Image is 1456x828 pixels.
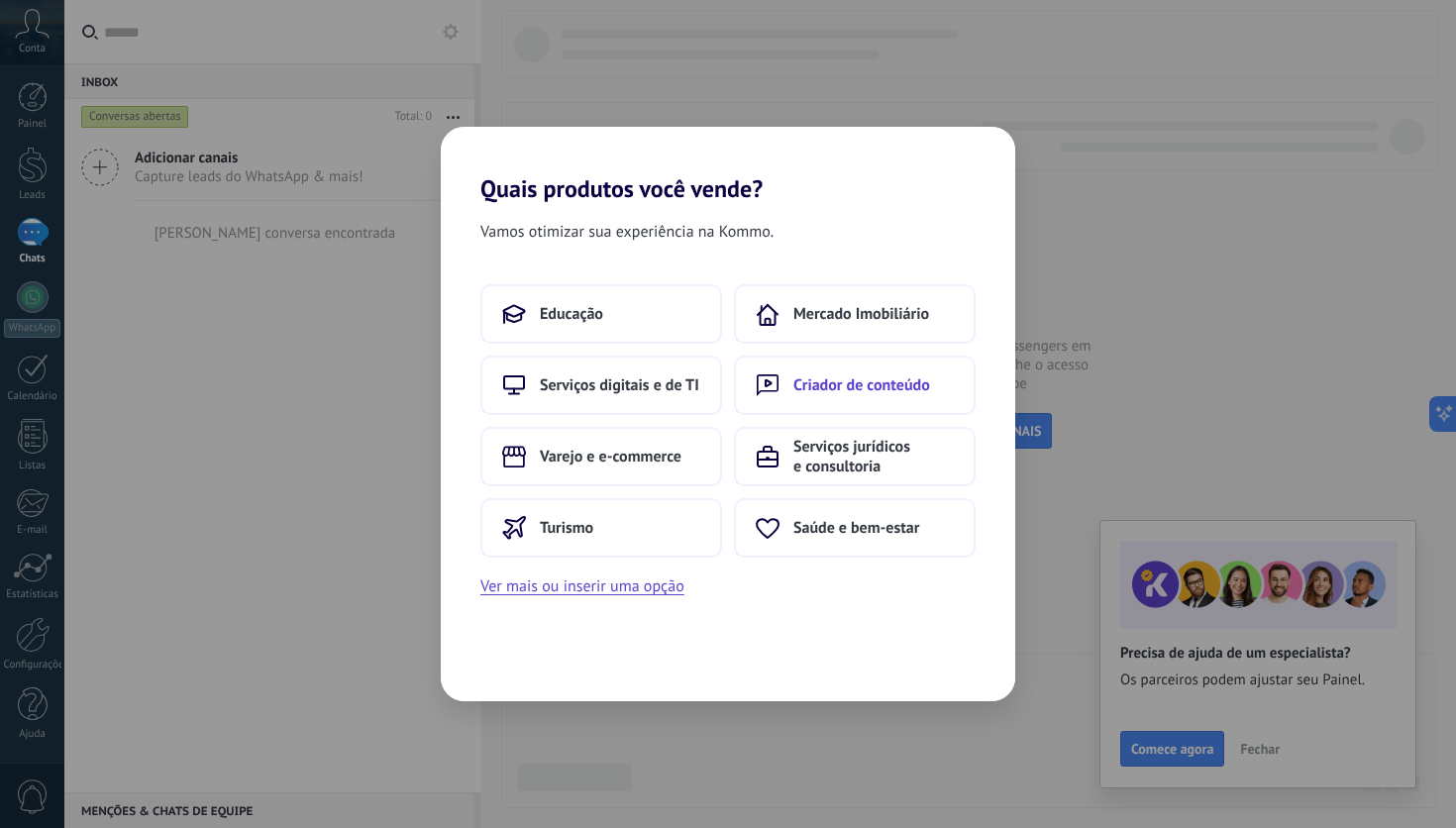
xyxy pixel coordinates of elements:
button: Saúde e bem-estar [734,498,976,558]
button: Serviços jurídicos e consultoria [734,427,976,486]
span: Criador de conteúdo [793,375,930,395]
button: Turismo [480,498,722,558]
span: Serviços digitais e de TI [540,375,699,395]
span: Educação [540,304,603,324]
button: Varejo e e-commerce [480,427,722,486]
span: Turismo [540,518,593,538]
button: Mercado Imobiliário [734,284,976,344]
button: Criador de conteúdo [734,356,976,415]
span: Saúde e bem-estar [793,518,919,538]
button: Ver mais ou inserir uma opção [480,573,684,599]
h2: Quais produtos você vende? [441,127,1015,203]
span: Mercado Imobiliário [793,304,929,324]
span: Vamos otimizar sua experiência na Kommo. [480,219,774,245]
span: Varejo e e-commerce [540,447,681,466]
button: Educação [480,284,722,344]
span: Serviços jurídicos e consultoria [793,437,954,476]
button: Serviços digitais e de TI [480,356,722,415]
